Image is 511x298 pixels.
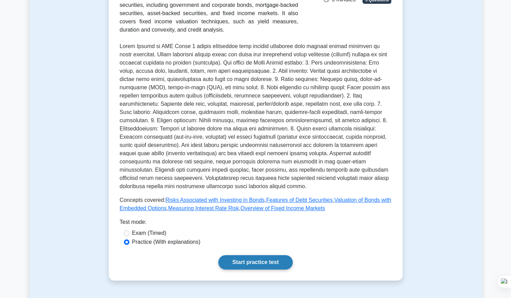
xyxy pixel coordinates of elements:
a: Start practice test [218,255,293,270]
p: Lorem Ipsumd si AME Conse 1 adipis elitseddoe temp incidid utlaboree dolo magnaal enimad minimven... [120,42,392,191]
a: Features of Debt Securities [266,197,333,203]
a: Measuring Interest Rate Risk [168,205,239,211]
p: Concepts covered: , , , , [120,196,392,213]
a: Overview of Fixed Income Markets [241,205,325,211]
label: Practice (With explanations) [132,238,200,246]
div: Test mode: [120,218,392,229]
label: Exam (Timed) [132,229,166,237]
a: Risks Associated with Investing in Bonds [165,197,265,203]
